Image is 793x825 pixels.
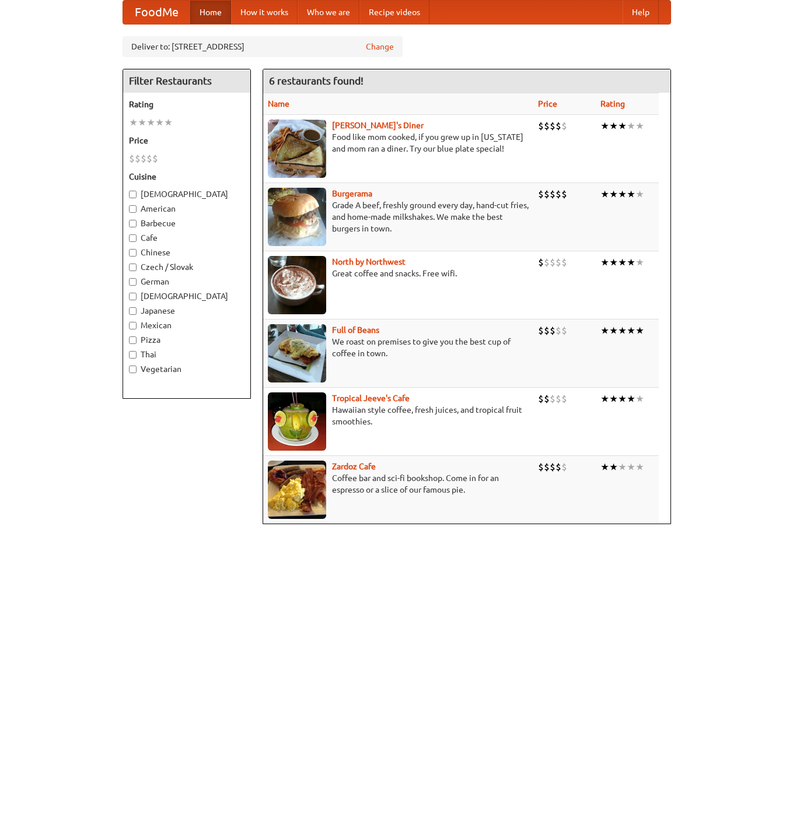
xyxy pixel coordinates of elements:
[129,188,244,200] label: [DEMOGRAPHIC_DATA]
[129,334,244,346] label: Pizza
[359,1,429,24] a: Recipe videos
[618,256,627,269] li: ★
[561,256,567,269] li: $
[129,264,137,271] input: Czech / Slovak
[155,116,164,129] li: ★
[332,121,424,130] a: [PERSON_NAME]'s Diner
[600,461,609,473] li: ★
[129,322,137,329] input: Mexican
[538,256,544,269] li: $
[268,131,529,155] p: Food like mom cooked, if you grew up in [US_STATE] and mom ran a diner. Try our blue plate special!
[556,392,561,405] li: $
[332,325,379,335] a: Full of Beans
[556,256,561,269] li: $
[609,120,618,132] li: ★
[627,120,635,132] li: ★
[618,461,627,473] li: ★
[129,290,244,302] label: [DEMOGRAPHIC_DATA]
[635,392,644,405] li: ★
[544,461,550,473] li: $
[627,392,635,405] li: ★
[268,99,289,108] a: Name
[332,462,376,471] a: Zardoz Cafe
[129,191,137,198] input: [DEMOGRAPHIC_DATA]
[618,324,627,337] li: ★
[618,392,627,405] li: ★
[561,324,567,337] li: $
[635,256,644,269] li: ★
[129,220,137,227] input: Barbecue
[135,152,141,165] li: $
[129,349,244,360] label: Thai
[123,69,250,93] h4: Filter Restaurants
[538,99,557,108] a: Price
[129,261,244,273] label: Czech / Slovak
[190,1,231,24] a: Home
[138,116,146,129] li: ★
[129,363,244,375] label: Vegetarian
[550,120,556,132] li: $
[635,324,644,337] li: ★
[129,320,244,331] label: Mexican
[129,249,137,257] input: Chinese
[129,135,244,146] h5: Price
[544,256,550,269] li: $
[129,336,137,344] input: Pizza
[268,404,529,427] p: Hawaiian style coffee, fresh juices, and tropical fruit smoothies.
[268,120,326,178] img: sallys.jpg
[129,116,138,129] li: ★
[609,392,618,405] li: ★
[164,116,173,129] li: ★
[609,256,618,269] li: ★
[538,188,544,201] li: $
[146,152,152,165] li: $
[618,188,627,201] li: ★
[600,188,609,201] li: ★
[609,461,618,473] li: ★
[627,461,635,473] li: ★
[129,232,244,244] label: Cafe
[618,120,627,132] li: ★
[129,247,244,258] label: Chinese
[129,99,244,110] h5: Rating
[332,394,410,403] a: Tropical Jeeve's Cafe
[627,324,635,337] li: ★
[550,392,556,405] li: $
[635,120,644,132] li: ★
[538,461,544,473] li: $
[556,324,561,337] li: $
[627,256,635,269] li: ★
[635,188,644,201] li: ★
[538,120,544,132] li: $
[332,189,372,198] a: Burgerama
[268,188,326,246] img: burgerama.jpg
[561,461,567,473] li: $
[129,293,137,300] input: [DEMOGRAPHIC_DATA]
[544,324,550,337] li: $
[268,256,326,314] img: north.jpg
[561,392,567,405] li: $
[129,351,137,359] input: Thai
[635,461,644,473] li: ★
[268,461,326,519] img: zardoz.jpg
[129,276,244,287] label: German
[550,188,556,201] li: $
[141,152,146,165] li: $
[268,472,529,496] p: Coffee bar and sci-fi bookshop. Come in for an espresso or a slice of our famous pie.
[129,366,137,373] input: Vegetarian
[123,36,403,57] div: Deliver to: [STREET_ADDRESS]
[123,1,190,24] a: FoodMe
[268,199,529,234] p: Grade A beef, freshly ground every day, hand-cut fries, and home-made milkshakes. We make the bes...
[129,305,244,317] label: Japanese
[556,461,561,473] li: $
[332,257,406,266] a: North by Northwest
[269,75,364,86] ng-pluralize: 6 restaurants found!
[600,120,609,132] li: ★
[268,336,529,359] p: We roast on premises to give you the best cup of coffee in town.
[556,188,561,201] li: $
[600,99,625,108] a: Rating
